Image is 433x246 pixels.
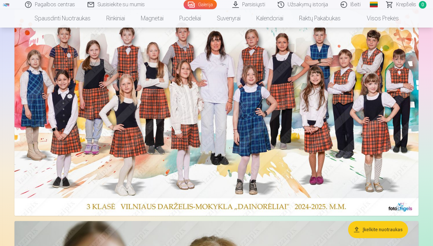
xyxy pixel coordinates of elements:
[248,9,291,28] a: Kalendoriai
[291,9,348,28] a: Raktų pakabukas
[209,9,248,28] a: Suvenyrai
[133,9,171,28] a: Magnetai
[98,9,133,28] a: Rinkiniai
[171,9,209,28] a: Puodeliai
[348,221,408,238] button: Įkelkite nuotraukas
[348,9,407,28] a: Visos prekės
[3,3,10,7] img: /fa5
[396,1,416,9] span: Krepšelis
[27,9,98,28] a: Spausdinti nuotraukas
[419,1,426,9] span: 0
